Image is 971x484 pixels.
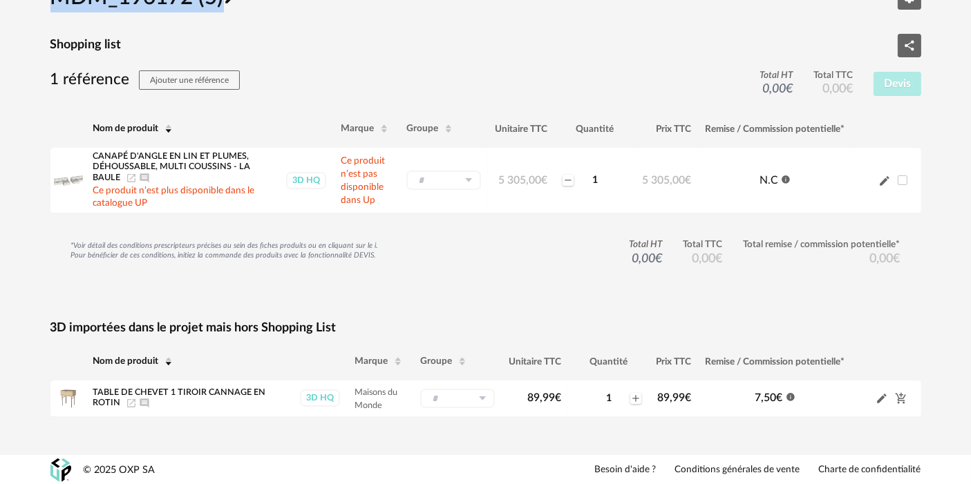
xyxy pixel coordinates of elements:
span: 89,99 [527,392,561,403]
span: € [786,83,793,95]
img: Product pack shot [54,384,83,413]
span: Canapé d'angle en lin et plumes, déhoussable, multi coussins - La Baule [93,152,251,182]
span: Marque [341,124,374,133]
span: Plus icon [630,393,641,404]
span: 0,00 [632,253,663,265]
th: Unitaire TTC [488,110,554,148]
span: Pencil icon [876,391,888,405]
span: Ce produit n’est pas disponible dans Up [341,156,385,205]
button: Share Variant icon [898,34,921,57]
a: Launch icon [126,173,137,182]
span: € [686,175,692,186]
a: 3D HQ [285,172,327,189]
span: € [716,253,723,265]
th: Remise / Commission potentielle* [699,110,852,148]
a: Conditions générales de vente [675,464,800,476]
span: Marque [355,356,388,366]
span: 89,99 [658,392,692,403]
span: 5 305,00 [643,175,692,186]
span: € [541,175,547,186]
span: Maisons du Monde [355,388,397,409]
img: OXP [50,458,71,483]
th: Quantité [554,110,636,148]
a: Besoin d'aide ? [595,464,657,476]
th: Quantité [568,343,650,380]
span: Minus icon [563,175,574,186]
span: N.C [760,175,778,186]
span: 0,00 [870,253,901,265]
div: *Voir détail des conditions prescripteurs précises au sein des fiches produits ou en cliquant sur... [71,241,379,260]
th: Remise / Commission potentielle* [699,343,852,380]
span: Devis [884,78,911,89]
button: Ajouter une référence [139,70,240,90]
h3: 1 référence [50,70,241,90]
span: Ajouter un commentaire [139,173,150,182]
span: Groupe [406,124,438,133]
a: 3D HQ [299,389,341,407]
div: 3D HQ [300,389,340,407]
div: © 2025 OXP SA [84,464,155,477]
span: Pencil icon [878,174,891,187]
span: 5 305,00 [498,175,547,186]
span: Information icon [781,173,791,184]
span: Total TTC [813,70,853,82]
div: Sélectionner un groupe [406,171,481,190]
span: 0,00 [762,83,793,95]
span: Total remise / commission potentielle* [744,239,901,251]
span: Ajouter un commentaire [139,399,150,407]
span: Total HT [630,239,663,251]
span: Nom de produit [93,124,159,133]
span: Cart Plus icon [895,392,907,403]
button: Devis [874,72,921,97]
span: Ce produit n’est plus disponible dans le catalogue UP [93,186,255,209]
div: Sélectionner un groupe [420,389,495,408]
span: € [777,392,783,403]
span: 0,00 [822,83,853,95]
span: Ajouter une référence [150,76,229,84]
div: 1 [589,392,629,405]
span: € [555,392,561,403]
a: Launch icon [126,399,137,407]
span: Information icon [786,391,795,402]
span: 7,50 [755,392,783,403]
img: Product pack shot [54,166,83,195]
span: Table de chevet 1 tiroir cannage en rotin [93,388,266,407]
span: 0,00 [692,253,723,265]
span: € [894,253,901,265]
h4: Shopping list [50,37,122,53]
span: € [656,253,663,265]
span: Total HT [760,70,793,82]
th: Prix TTC [650,343,699,380]
div: 3D HQ [286,172,326,189]
span: € [846,83,853,95]
span: Nom de produit [93,356,159,366]
th: Unitaire TTC [502,343,568,380]
span: Groupe [420,356,452,366]
a: Charte de confidentialité [819,464,921,476]
th: Prix TTC [636,110,699,148]
span: € [686,392,692,403]
span: Total TTC [684,239,723,251]
h4: 3D importées dans le projet mais hors Shopping List [50,320,921,336]
div: 1 [575,174,615,186]
span: Share Variant icon [903,39,916,50]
